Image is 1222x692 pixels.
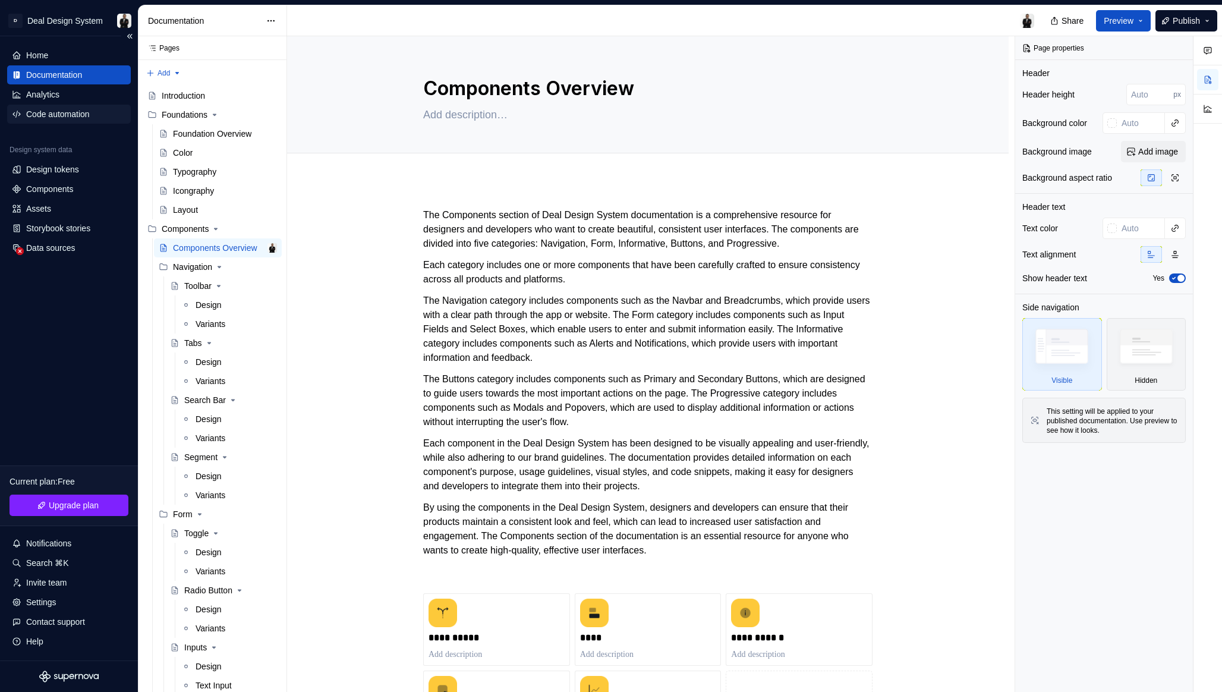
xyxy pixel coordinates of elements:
div: Header [1022,67,1050,79]
input: Auto [1117,112,1165,134]
a: Design [177,353,282,372]
div: Header height [1022,89,1075,100]
a: Design [177,543,282,562]
div: Text alignment [1022,249,1076,260]
div: Components [162,223,209,235]
div: Analytics [26,89,59,100]
div: Header text [1022,201,1065,213]
div: Color [173,147,193,159]
a: Foundation Overview [154,124,282,143]
div: Contact support [26,616,85,628]
a: Radio Button [165,581,282,600]
div: Design [196,356,222,368]
a: Invite team [7,573,131,592]
a: Icongraphy [154,181,282,200]
div: Navigation [173,261,212,273]
a: Variants [177,372,282,391]
div: Foundations [143,105,282,124]
a: Color [154,143,282,162]
div: Design [196,470,222,482]
span: Add [158,68,170,78]
div: Text Input [196,680,232,691]
a: Storybook stories [7,219,131,238]
div: Design [196,299,222,311]
a: Documentation [7,65,131,84]
div: Visible [1022,318,1102,391]
div: Navigation [154,257,282,276]
div: Typography [173,166,216,178]
p: The Navigation category includes components such as the Navbar and Breadcrumbs, which provide use... [423,294,873,365]
button: Collapse sidebar [121,28,138,45]
div: Introduction [162,90,205,102]
div: Code automation [26,108,90,120]
a: Toggle [165,524,282,543]
div: Layout [173,204,198,216]
p: By using the components in the Deal Design System, designers and developers can ensure that their... [423,501,873,558]
div: Design tokens [26,163,79,175]
a: Upgrade plan [10,495,128,516]
img: Mohammad Medhat [267,243,277,253]
div: Design [196,660,222,672]
a: Segment [165,448,282,467]
div: Design [196,546,222,558]
div: Home [26,49,48,61]
div: Notifications [26,537,71,549]
a: Design [177,657,282,676]
a: Variants [177,429,282,448]
div: Invite team [26,577,67,589]
div: Inputs [184,641,207,653]
span: Add image [1138,146,1178,158]
a: Variants [177,562,282,581]
div: Visible [1051,376,1072,385]
svg: Supernova Logo [39,671,99,682]
img: 4f1c8ed6-5fcb-4e73-91c0-d250b0179ff2.png [580,599,609,627]
button: Contact support [7,612,131,631]
div: Settings [26,596,56,608]
a: Design [177,295,282,314]
p: px [1173,90,1181,99]
button: Search ⌘K [7,553,131,573]
div: Hidden [1107,318,1186,391]
div: Pages [143,43,179,53]
div: This setting will be applied to your published documentation. Use preview to see how it looks. [1047,407,1178,435]
img: 355bf550-2ebf-4237-8ccd-2256ad7eeb92.png [731,599,760,627]
p: The Components section of Deal Design System documentation is a comprehensive resource for design... [423,208,873,251]
div: Components [143,219,282,238]
a: Design [177,600,282,619]
button: Notifications [7,534,131,553]
a: Search Bar [165,391,282,410]
div: Icongraphy [173,185,214,197]
p: Each category includes one or more components that have been carefully crafted to ensure consiste... [423,258,873,287]
div: Background aspect ratio [1022,172,1112,184]
div: Search ⌘K [26,557,69,569]
button: Help [7,632,131,651]
button: DDeal Design SystemMohammad Medhat [2,8,136,33]
textarea: Components Overview [421,74,870,103]
div: Show header text [1022,272,1087,284]
button: Add image [1121,141,1186,162]
img: Mohammad Medhat [117,14,131,28]
div: Components Overview [173,242,257,254]
div: Toolbar [184,280,212,292]
img: e18b0f12-b16b-4805-8201-8a98ce52d392.png [429,599,457,627]
div: Segment [184,451,218,463]
div: Storybook stories [26,222,90,234]
div: D [8,14,23,28]
span: Publish [1173,15,1200,27]
a: Components OverviewMohammad Medhat [154,238,282,257]
a: Toolbar [165,276,282,295]
a: Design [177,410,282,429]
label: Yes [1152,273,1164,283]
a: Inputs [165,638,282,657]
div: Components [26,183,73,195]
div: Toggle [184,527,209,539]
div: Background color [1022,117,1087,129]
a: Typography [154,162,282,181]
a: Tabs [165,334,282,353]
div: Data sources [26,242,75,254]
p: Each component in the Deal Design System has been designed to be visually appealing and user-frie... [423,436,873,493]
div: Documentation [148,15,260,27]
a: Assets [7,199,131,218]
div: Tabs [184,337,202,349]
